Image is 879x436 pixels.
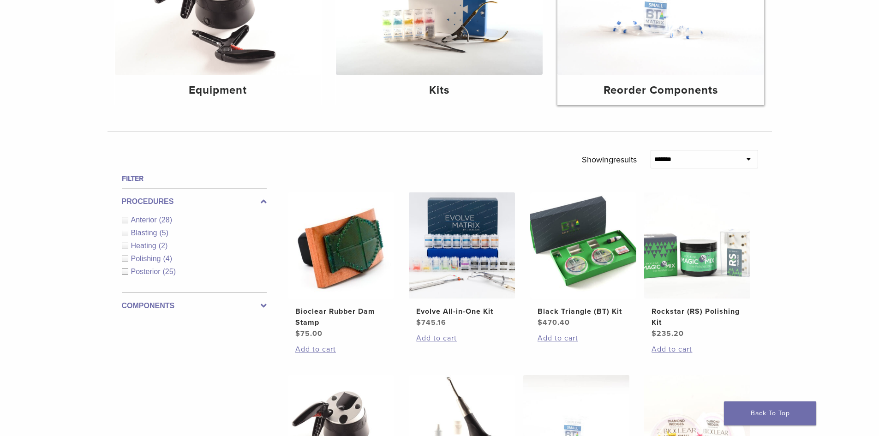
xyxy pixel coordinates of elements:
span: $ [295,329,300,338]
span: (28) [159,216,172,224]
bdi: 745.16 [416,318,446,327]
span: $ [538,318,543,327]
span: Heating [131,242,159,250]
a: Add to cart: “Evolve All-in-One Kit” [416,333,508,344]
h4: Kits [343,82,535,99]
label: Components [122,300,267,311]
a: Add to cart: “Black Triangle (BT) Kit” [538,333,629,344]
h4: Reorder Components [565,82,757,99]
a: Add to cart: “Rockstar (RS) Polishing Kit” [652,344,743,355]
bdi: 235.20 [652,329,684,338]
a: Back To Top [724,401,816,425]
span: (4) [163,255,172,263]
img: Black Triangle (BT) Kit [530,192,636,299]
h2: Evolve All-in-One Kit [416,306,508,317]
a: Add to cart: “Bioclear Rubber Dam Stamp” [295,344,387,355]
bdi: 470.40 [538,318,570,327]
h4: Filter [122,173,267,184]
a: Bioclear Rubber Dam StampBioclear Rubber Dam Stamp $75.00 [287,192,395,339]
span: $ [652,329,657,338]
h2: Black Triangle (BT) Kit [538,306,629,317]
img: Bioclear Rubber Dam Stamp [288,192,394,299]
a: Rockstar (RS) Polishing KitRockstar (RS) Polishing Kit $235.20 [644,192,751,339]
h2: Rockstar (RS) Polishing Kit [652,306,743,328]
span: Anterior [131,216,159,224]
a: Black Triangle (BT) KitBlack Triangle (BT) Kit $470.40 [530,192,637,328]
img: Rockstar (RS) Polishing Kit [644,192,750,299]
label: Procedures [122,196,267,207]
span: Polishing [131,255,163,263]
span: Blasting [131,229,160,237]
p: Showing results [582,150,637,169]
bdi: 75.00 [295,329,323,338]
span: (5) [159,229,168,237]
h2: Bioclear Rubber Dam Stamp [295,306,387,328]
span: (2) [159,242,168,250]
h4: Equipment [122,82,314,99]
span: $ [416,318,421,327]
span: (25) [163,268,176,275]
span: Posterior [131,268,163,275]
a: Evolve All-in-One KitEvolve All-in-One Kit $745.16 [408,192,516,328]
img: Evolve All-in-One Kit [409,192,515,299]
